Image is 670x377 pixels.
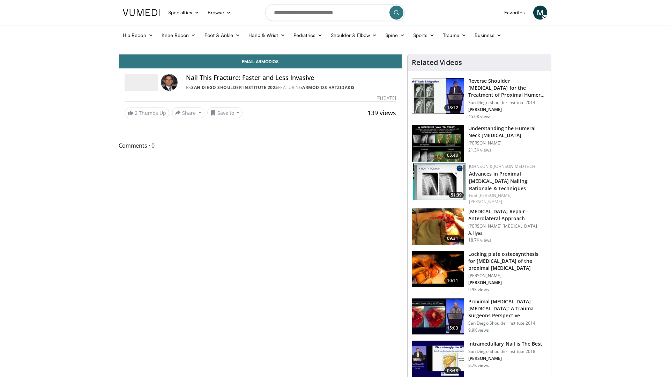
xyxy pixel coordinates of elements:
a: M [533,6,547,20]
img: Q2xRg7exoPLTwO8X4xMDoxOjA4MTsiGN.150x105_q85_crop-smart_upscale.jpg [412,78,464,114]
h3: Intramedullary Nail is The Best [468,340,543,347]
a: Johnson & Johnson MedTech [469,163,535,169]
a: 09:31 [MEDICAL_DATA] Repair - Anterolateral Approach [PERSON_NAME] [MEDICAL_DATA] A. Ilyas 18.7K ... [412,208,547,245]
p: San Diego Shoulder Institute 2014 [468,100,547,105]
p: 18.7K views [468,237,491,243]
a: 05:40 Understanding the Humeral Neck [MEDICAL_DATA] [PERSON_NAME] 21.3K views [412,125,547,162]
span: 09:31 [444,235,461,242]
div: Feat. [469,192,545,205]
a: Knee Recon [157,28,200,42]
div: [DATE] [377,95,396,101]
img: 51c79e9b-08d2-4aa9-9189-000d819e3bdb.150x105_q85_crop-smart_upscale.jpg [413,163,466,200]
input: Search topics, interventions [265,4,405,21]
img: f8d82461-5c21-4a4d-87d1-b294ddf5c0d1.150x105_q85_crop-smart_upscale.jpg [412,251,464,287]
h3: [MEDICAL_DATA] Repair - Anterolateral Approach [468,208,547,222]
p: San Diego Shoulder Institute 2014 [468,320,547,326]
img: VuMedi Logo [123,9,160,16]
a: [PERSON_NAME] [469,199,502,205]
a: 18:12 Reverse Shoulder [MEDICAL_DATA] for the Treatment of Proximal Humeral … San Diego Shoulder ... [412,77,547,119]
a: Hand & Wrist [244,28,289,42]
span: 05:40 [444,152,461,159]
span: 2 [135,110,137,116]
a: Trauma [439,28,470,42]
a: [PERSON_NAME], [478,192,513,198]
a: Hip Recon [119,28,157,42]
span: 15:03 [444,325,461,332]
h4: Nail This Fracture: Faster and Less Invasive [186,74,396,82]
a: Business [470,28,506,42]
a: Favorites [500,6,529,20]
img: San Diego Shoulder Institute 2025 [125,74,158,91]
img: 861dc14e-5868-4175-90a8-b8264ba5353a.150x105_q85_crop-smart_upscale.jpg [412,298,464,335]
a: Specialties [164,6,203,20]
a: 2 Thumbs Up [125,108,169,118]
a: Pediatrics [289,28,327,42]
span: Comments 0 [119,141,402,150]
a: Advances in Proximal [MEDICAL_DATA] Nailing: Rationale & Techniques [469,170,529,192]
p: 9.9K views [468,287,489,293]
a: Foot & Ankle [200,28,245,42]
a: Browse [203,6,236,20]
span: 18:12 [444,104,461,111]
a: Sports [409,28,439,42]
a: 10:11 Locking plate osteosynthesis for [MEDICAL_DATA] of the proximal [MEDICAL_DATA] [PERSON_NAME... [412,251,547,293]
a: 15:03 Proximal [MEDICAL_DATA] [MEDICAL_DATA]: A Trauma Surgeons Perspective San Diego Shoulder In... [412,298,547,335]
p: [PERSON_NAME] [MEDICAL_DATA] [468,223,547,229]
span: 51:39 [449,192,464,198]
p: 8.7K views [468,363,489,368]
p: A. Ilyas [468,230,547,236]
img: Avatar [161,74,178,91]
p: 21.3K views [468,147,491,153]
span: 139 views [367,109,396,117]
a: Spine [381,28,409,42]
p: [PERSON_NAME] [468,356,543,361]
p: 9.9K views [468,327,489,333]
button: Share [172,107,204,118]
h3: Locking plate osteosynthesis for [MEDICAL_DATA] of the proximal [MEDICAL_DATA] [468,251,547,272]
h4: Related Videos [412,58,462,67]
p: [PERSON_NAME] [468,273,547,279]
a: San Diego Shoulder Institute 2025 [191,84,278,90]
span: 10:11 [444,277,461,284]
button: Save to [207,107,243,118]
img: 458b1cc2-2c1d-4c47-a93d-754fd06d380f.150x105_q85_crop-smart_upscale.jpg [412,125,464,162]
p: [PERSON_NAME] [468,140,547,146]
img: 88ed5bdc-a0c7-48b1-80c0-588cbe3a9ce5.150x105_q85_crop-smart_upscale.jpg [412,341,464,377]
a: Armodios Hatzidakis [302,84,355,90]
a: Shoulder & Elbow [327,28,381,42]
p: [PERSON_NAME] [468,107,547,112]
img: fd3b349a-9860-460e-a03a-0db36c4d1252.150x105_q85_crop-smart_upscale.jpg [412,208,464,245]
p: San Diego Shoulder Institute 2018 [468,349,543,354]
p: [PERSON_NAME] [468,280,547,286]
h3: Understanding the Humeral Neck [MEDICAL_DATA] [468,125,547,139]
a: 51:39 [413,163,466,200]
h3: Reverse Shoulder [MEDICAL_DATA] for the Treatment of Proximal Humeral … [468,77,547,98]
span: 08:48 [444,367,461,374]
div: By FEATURING [186,84,396,91]
p: 45.0K views [468,114,491,119]
a: Email Armodios [119,54,402,68]
h3: Proximal [MEDICAL_DATA] [MEDICAL_DATA]: A Trauma Surgeons Perspective [468,298,547,319]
